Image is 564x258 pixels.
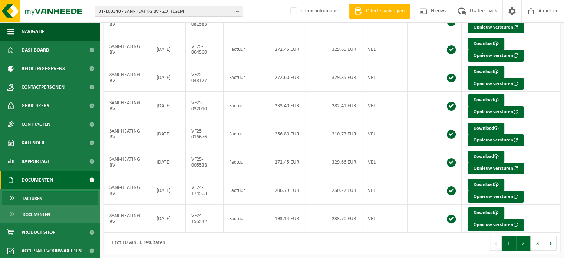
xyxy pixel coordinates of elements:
td: VF24-155242 [186,205,224,233]
span: Product Shop [22,223,55,242]
td: VEL [362,148,408,176]
td: Factuur [224,35,251,63]
span: Documenten [23,208,50,222]
td: [DATE] [151,205,186,233]
button: Opnieuw versturen [468,78,524,90]
button: Next [545,236,557,251]
button: Opnieuw versturen [468,50,524,62]
td: [DATE] [151,120,186,148]
span: Offerte aanvragen [364,7,406,15]
td: 272,45 EUR [251,148,305,176]
td: Factuur [224,205,251,233]
td: 272,60 EUR [251,63,305,92]
td: [DATE] [151,63,186,92]
td: 329,85 EUR [305,63,362,92]
td: SANI-HEATING BV [104,176,151,205]
td: SANI-HEATING BV [104,35,151,63]
span: Contactpersonen [22,78,65,97]
span: Gebruikers [22,97,49,115]
td: 329,66 EUR [305,35,362,63]
td: [DATE] [151,148,186,176]
td: 233,40 EUR [251,92,305,120]
td: VF25-032010 [186,92,224,120]
button: Opnieuw versturen [468,106,524,118]
td: Factuur [224,92,251,120]
td: VEL [362,120,408,148]
button: 2 [516,236,531,251]
td: VF24-174503 [186,176,224,205]
button: Opnieuw versturen [468,191,524,203]
td: 250,22 EUR [305,176,362,205]
td: 310,73 EUR [305,120,362,148]
span: Navigatie [22,22,44,41]
td: [DATE] [151,176,186,205]
td: Factuur [224,63,251,92]
a: Offerte aanvragen [349,4,410,19]
td: 272,45 EUR [251,35,305,63]
td: VF25-064560 [186,35,224,63]
td: SANI-HEATING BV [104,205,151,233]
button: 1 [502,236,516,251]
button: Opnieuw versturen [468,134,524,146]
span: Dashboard [22,41,49,59]
td: Factuur [224,148,251,176]
td: SANI-HEATING BV [104,63,151,92]
span: 01-100340 - SANI-HEATING BV - ZOTTEGEM [99,6,233,17]
td: 206,79 EUR [251,176,305,205]
button: Previous [490,236,502,251]
span: Kalender [22,134,44,152]
span: Rapportage [22,152,50,171]
td: 256,80 EUR [251,120,305,148]
span: Facturen [23,192,42,206]
label: Interne informatie [289,6,338,17]
span: Contracten [22,115,50,134]
span: Documenten [22,171,53,189]
button: Opnieuw versturen [468,163,524,174]
td: Factuur [224,120,251,148]
button: 01-100340 - SANI-HEATING BV - ZOTTEGEM [95,6,243,17]
td: VEL [362,92,408,120]
td: VF25-005538 [186,148,224,176]
td: VF25-048177 [186,63,224,92]
a: Download [468,38,504,50]
td: VF25-016676 [186,120,224,148]
td: 282,41 EUR [305,92,362,120]
td: SANI-HEATING BV [104,120,151,148]
a: Facturen [2,191,98,205]
td: VEL [362,205,408,233]
span: Bedrijfsgegevens [22,59,65,78]
a: Download [468,66,504,78]
a: Download [468,94,504,106]
button: Opnieuw versturen [468,219,524,231]
td: SANI-HEATING BV [104,92,151,120]
a: Download [468,179,504,191]
td: Factuur [224,176,251,205]
button: Opnieuw versturen [468,22,524,33]
td: 233,70 EUR [305,205,362,233]
td: VEL [362,35,408,63]
a: Download [468,123,504,134]
td: SANI-HEATING BV [104,148,151,176]
td: [DATE] [151,92,186,120]
td: 193,14 EUR [251,205,305,233]
a: Documenten [2,207,98,221]
a: Download [468,207,504,219]
td: 329,66 EUR [305,148,362,176]
td: [DATE] [151,35,186,63]
td: VEL [362,176,408,205]
button: 3 [531,236,545,251]
a: Download [468,151,504,163]
td: VEL [362,63,408,92]
div: 1 tot 10 van 30 resultaten [108,236,165,250]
